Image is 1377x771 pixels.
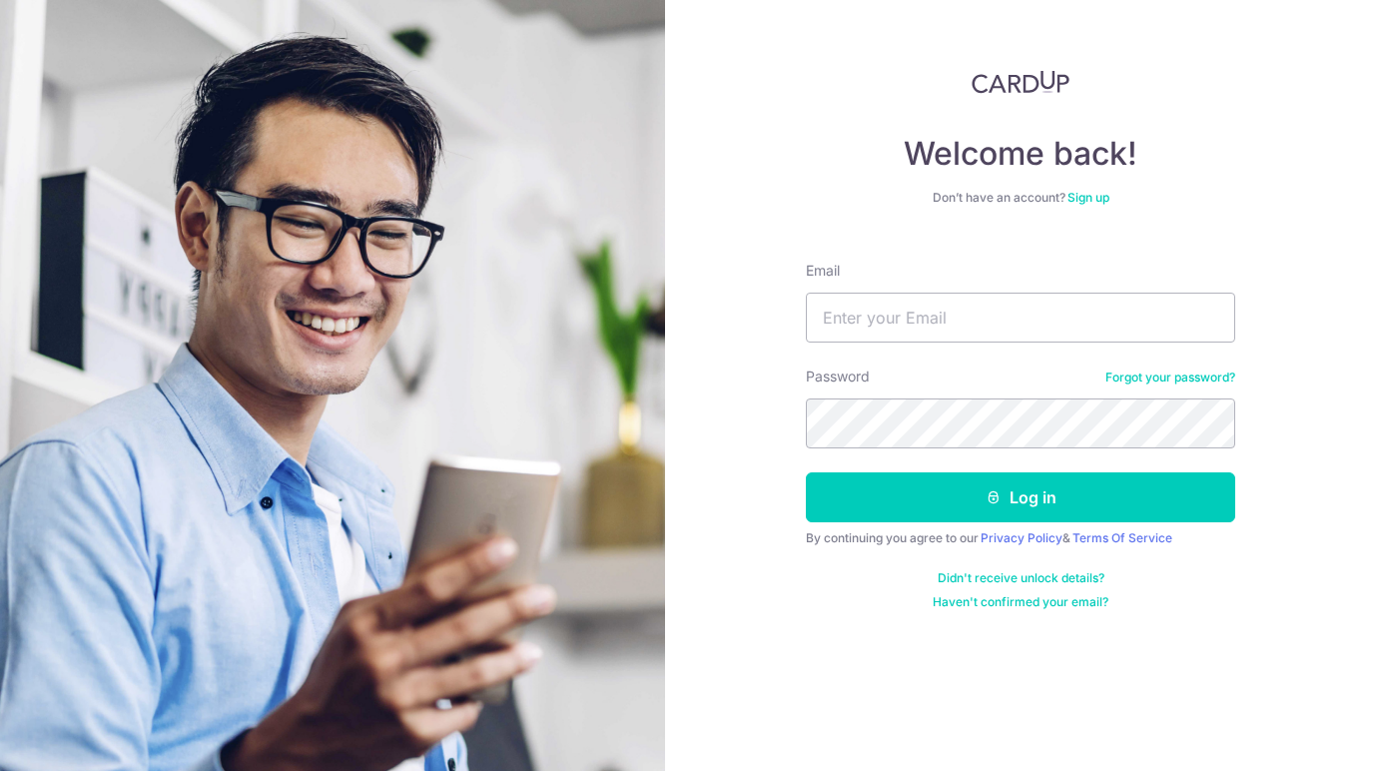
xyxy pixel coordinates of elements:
[806,472,1235,522] button: Log in
[1067,190,1109,205] a: Sign up
[806,261,840,281] label: Email
[972,70,1069,94] img: CardUp Logo
[1072,530,1172,545] a: Terms Of Service
[806,530,1235,546] div: By continuing you agree to our &
[981,530,1062,545] a: Privacy Policy
[806,293,1235,343] input: Enter your Email
[806,367,870,386] label: Password
[933,594,1108,610] a: Haven't confirmed your email?
[806,190,1235,206] div: Don’t have an account?
[1105,370,1235,385] a: Forgot your password?
[938,570,1104,586] a: Didn't receive unlock details?
[806,134,1235,174] h4: Welcome back!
